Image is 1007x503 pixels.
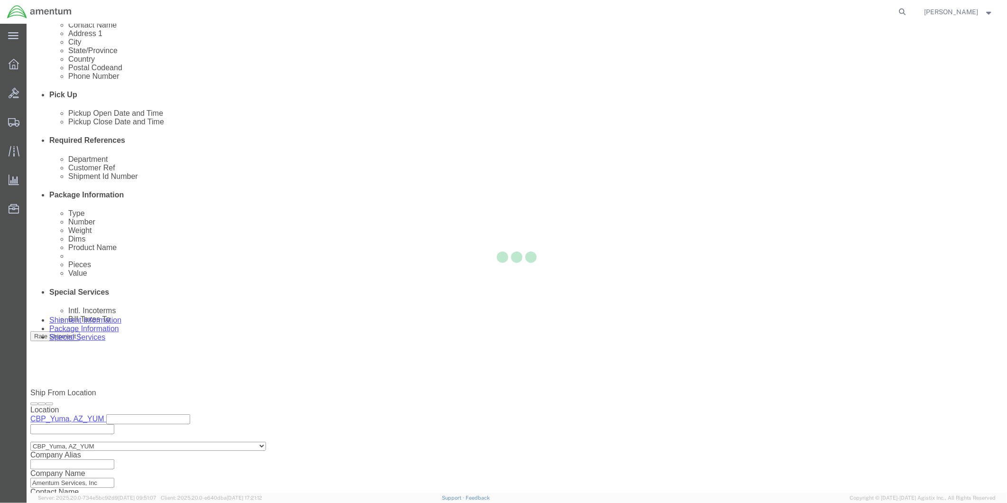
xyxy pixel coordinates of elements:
[161,495,262,501] span: Client: 2025.20.0-e640dba
[118,495,156,501] span: [DATE] 09:51:07
[850,494,996,502] span: Copyright © [DATE]-[DATE] Agistix Inc., All Rights Reserved
[38,495,156,501] span: Server: 2025.20.0-734e5bc92d9
[7,5,72,19] img: logo
[924,6,994,18] button: [PERSON_NAME]
[442,495,466,501] a: Support
[227,495,262,501] span: [DATE] 17:21:12
[925,7,979,17] span: Kenneth Wicker
[466,495,490,501] a: Feedback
